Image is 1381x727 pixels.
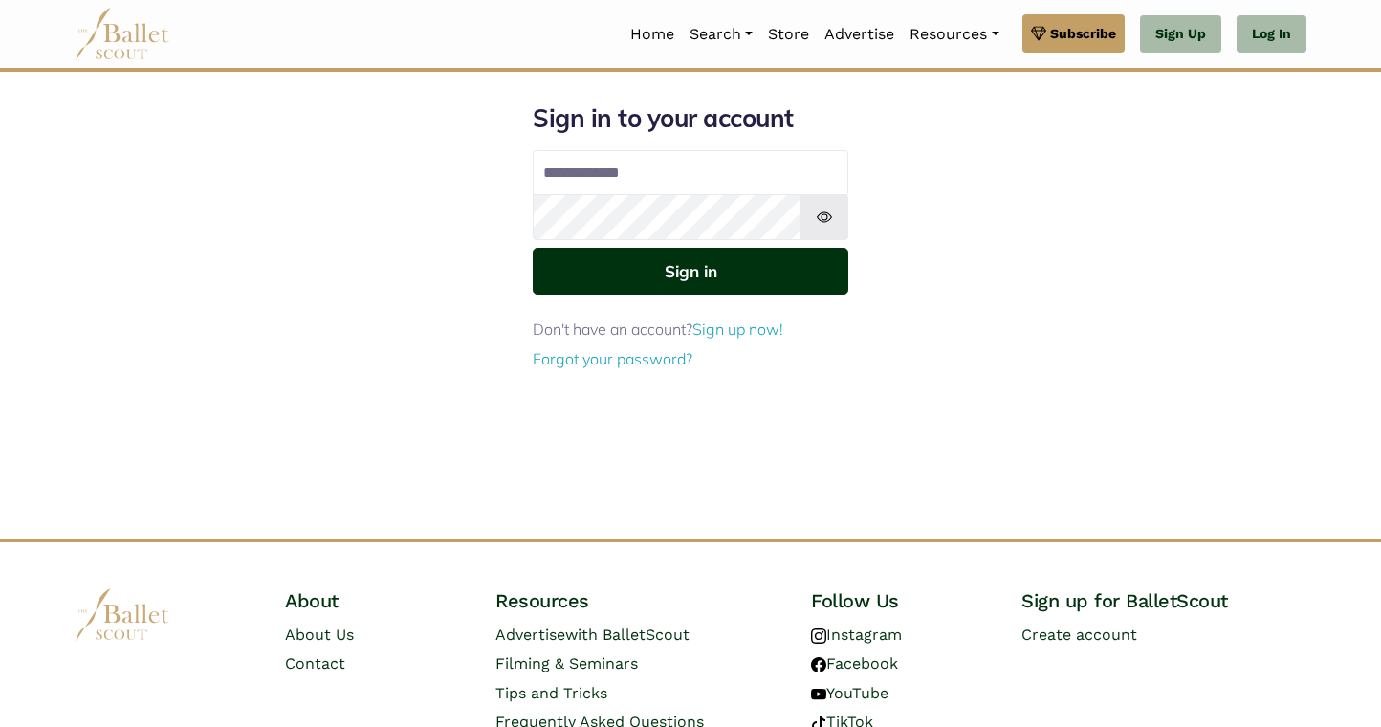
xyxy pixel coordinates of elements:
[811,588,991,613] h4: Follow Us
[811,687,826,702] img: youtube logo
[817,14,902,55] a: Advertise
[682,14,760,55] a: Search
[1050,23,1116,44] span: Subscribe
[902,14,1006,55] a: Resources
[495,684,607,702] a: Tips and Tricks
[760,14,817,55] a: Store
[533,248,848,295] button: Sign in
[533,349,692,368] a: Forgot your password?
[1031,23,1046,44] img: gem.svg
[285,654,345,672] a: Contact
[495,626,690,644] a: Advertisewith BalletScout
[1021,626,1137,644] a: Create account
[285,626,354,644] a: About Us
[285,588,465,613] h4: About
[75,588,170,641] img: logo
[811,626,902,644] a: Instagram
[565,626,690,644] span: with BalletScout
[623,14,682,55] a: Home
[495,654,638,672] a: Filming & Seminars
[811,654,898,672] a: Facebook
[495,588,780,613] h4: Resources
[1022,14,1125,53] a: Subscribe
[533,102,848,135] h1: Sign in to your account
[811,657,826,672] img: facebook logo
[811,628,826,644] img: instagram logo
[1021,588,1306,613] h4: Sign up for BalletScout
[692,319,783,339] a: Sign up now!
[811,684,888,702] a: YouTube
[533,318,848,342] p: Don't have an account?
[1140,15,1221,54] a: Sign Up
[1237,15,1306,54] a: Log In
